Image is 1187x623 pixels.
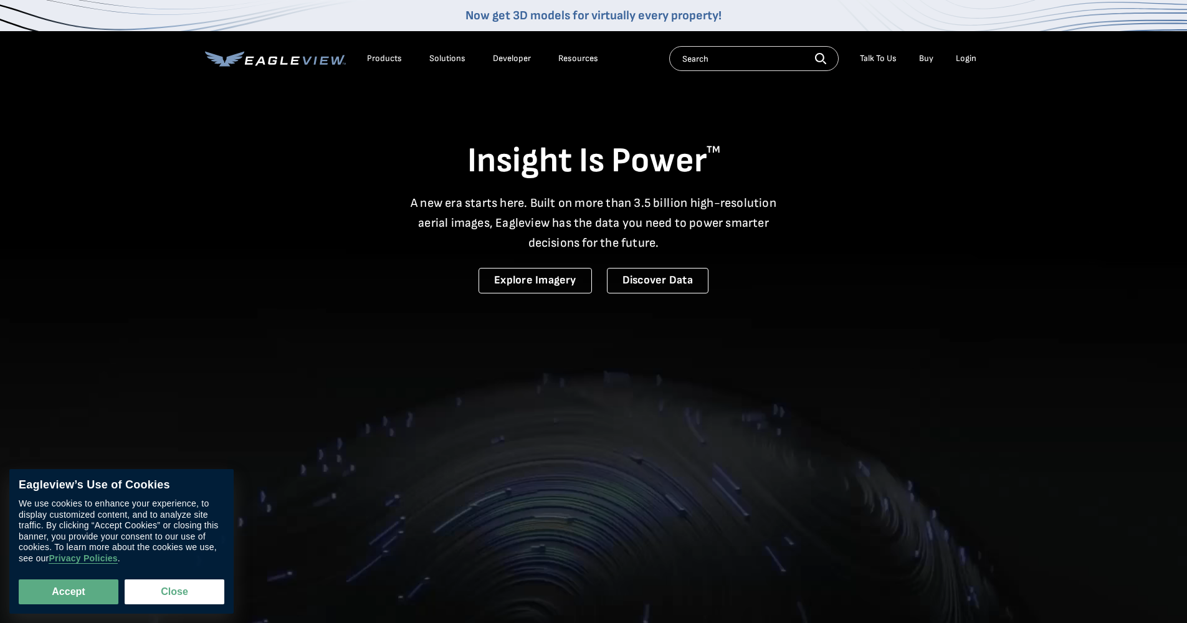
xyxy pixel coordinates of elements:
[49,553,117,564] a: Privacy Policies
[125,579,224,604] button: Close
[860,53,897,64] div: Talk To Us
[479,268,592,293] a: Explore Imagery
[607,268,708,293] a: Discover Data
[19,498,224,564] div: We use cookies to enhance your experience, to display customized content, and to analyze site tra...
[707,144,720,156] sup: TM
[19,478,224,492] div: Eagleview’s Use of Cookies
[558,53,598,64] div: Resources
[403,193,784,253] p: A new era starts here. Built on more than 3.5 billion high-resolution aerial images, Eagleview ha...
[367,53,402,64] div: Products
[19,579,118,604] button: Accept
[919,53,933,64] a: Buy
[956,53,976,64] div: Login
[465,8,722,23] a: Now get 3D models for virtually every property!
[429,53,465,64] div: Solutions
[669,46,839,71] input: Search
[493,53,531,64] a: Developer
[205,140,983,183] h1: Insight Is Power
